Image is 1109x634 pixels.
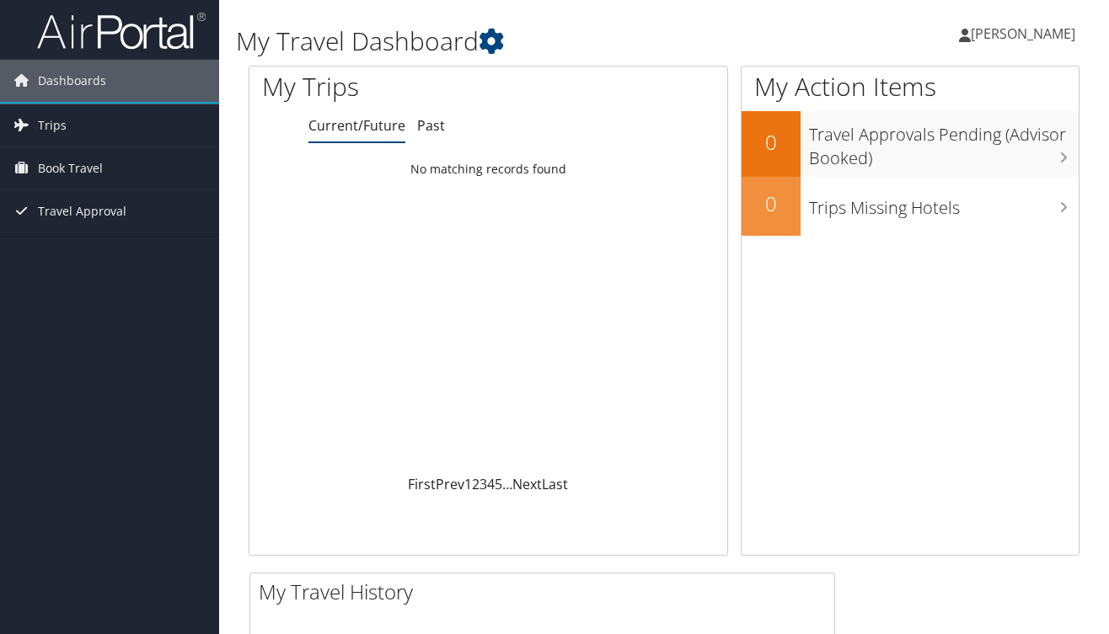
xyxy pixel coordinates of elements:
img: airportal-logo.png [37,11,206,51]
a: First [408,475,436,493]
span: Trips [38,104,67,147]
a: 2 [472,475,479,493]
a: 3 [479,475,487,493]
a: [PERSON_NAME] [959,8,1092,59]
h3: Travel Approvals Pending (Advisor Booked) [809,115,1079,170]
span: Travel Approval [38,190,126,232]
a: 0Travel Approvals Pending (Advisor Booked) [742,111,1079,176]
h1: My Travel Dashboard [236,24,806,59]
h2: My Travel History [259,578,834,606]
a: Last [542,475,568,493]
span: … [502,475,512,493]
h1: My Action Items [742,69,1079,104]
h1: My Trips [262,69,516,104]
td: No matching records found [249,154,727,184]
h2: 0 [742,189,801,218]
a: 4 [487,475,495,493]
span: Book Travel [38,147,103,189]
a: Prev [436,475,464,493]
span: Dashboards [38,60,106,102]
a: Current/Future [308,116,405,135]
h2: 0 [742,128,801,157]
a: Past [417,116,445,135]
a: 5 [495,475,502,493]
a: 1 [464,475,472,493]
a: 0Trips Missing Hotels [742,177,1079,236]
a: Next [512,475,542,493]
span: [PERSON_NAME] [971,24,1075,43]
h3: Trips Missing Hotels [809,188,1079,220]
